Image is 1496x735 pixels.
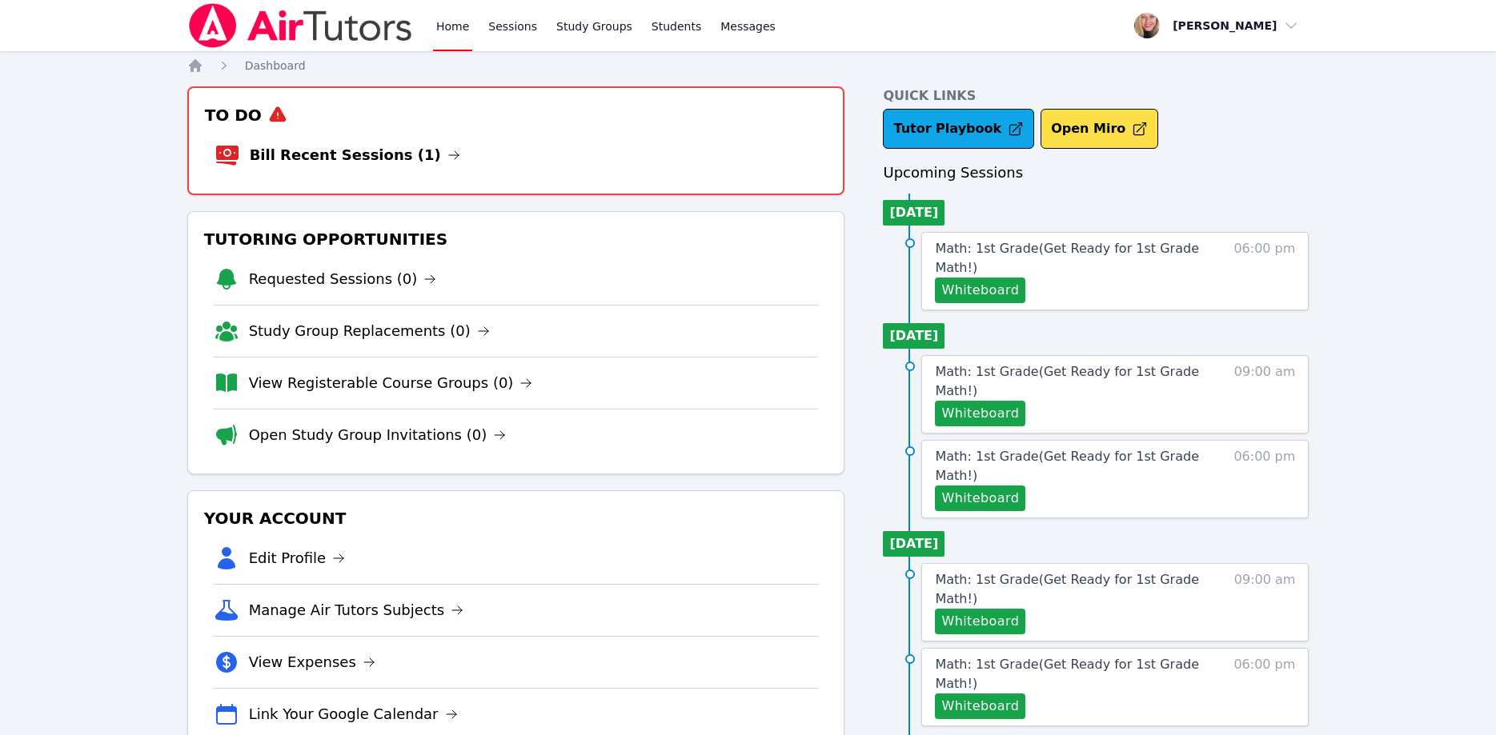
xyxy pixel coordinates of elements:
[720,18,776,34] span: Messages
[883,531,945,557] li: [DATE]
[249,320,490,342] a: Study Group Replacements (0)
[249,599,464,621] a: Manage Air Tutors Subjects
[187,3,414,48] img: Air Tutors
[935,655,1205,693] a: Math: 1st Grade(Get Ready for 1st Grade Math!)
[935,241,1199,275] span: Math: 1st Grade ( Get Ready for 1st Grade Math! )
[1234,570,1296,634] span: 09:00 am
[202,101,831,130] h3: To Do
[249,547,346,569] a: Edit Profile
[935,239,1205,278] a: Math: 1st Grade(Get Ready for 1st Grade Math!)
[201,225,832,254] h3: Tutoring Opportunities
[935,570,1205,609] a: Math: 1st Grade(Get Ready for 1st Grade Math!)
[249,372,533,394] a: View Registerable Course Groups (0)
[245,58,306,74] a: Dashboard
[935,657,1199,691] span: Math: 1st Grade ( Get Ready for 1st Grade Math! )
[935,278,1025,303] button: Whiteboard
[1233,447,1295,511] span: 06:00 pm
[935,362,1205,401] a: Math: 1st Grade(Get Ready for 1st Grade Math!)
[883,200,945,226] li: [DATE]
[187,58,1310,74] nav: Breadcrumb
[1233,655,1295,719] span: 06:00 pm
[1234,362,1296,426] span: 09:00 am
[1041,109,1158,149] button: Open Miro
[935,485,1025,511] button: Whiteboard
[935,572,1199,606] span: Math: 1st Grade ( Get Ready for 1st Grade Math! )
[245,59,306,72] span: Dashboard
[883,162,1309,184] h3: Upcoming Sessions
[935,447,1205,485] a: Math: 1st Grade(Get Ready for 1st Grade Math!)
[250,144,460,166] a: Bill Recent Sessions (1)
[249,268,437,290] a: Requested Sessions (0)
[935,449,1199,483] span: Math: 1st Grade ( Get Ready for 1st Grade Math! )
[883,109,1034,149] a: Tutor Playbook
[935,693,1025,719] button: Whiteboard
[249,424,507,446] a: Open Study Group Invitations (0)
[249,651,375,673] a: View Expenses
[935,401,1025,426] button: Whiteboard
[883,323,945,349] li: [DATE]
[1233,239,1295,303] span: 06:00 pm
[935,609,1025,634] button: Whiteboard
[883,86,1309,106] h4: Quick Links
[935,364,1199,398] span: Math: 1st Grade ( Get Ready for 1st Grade Math! )
[249,703,458,725] a: Link Your Google Calendar
[201,504,832,533] h3: Your Account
